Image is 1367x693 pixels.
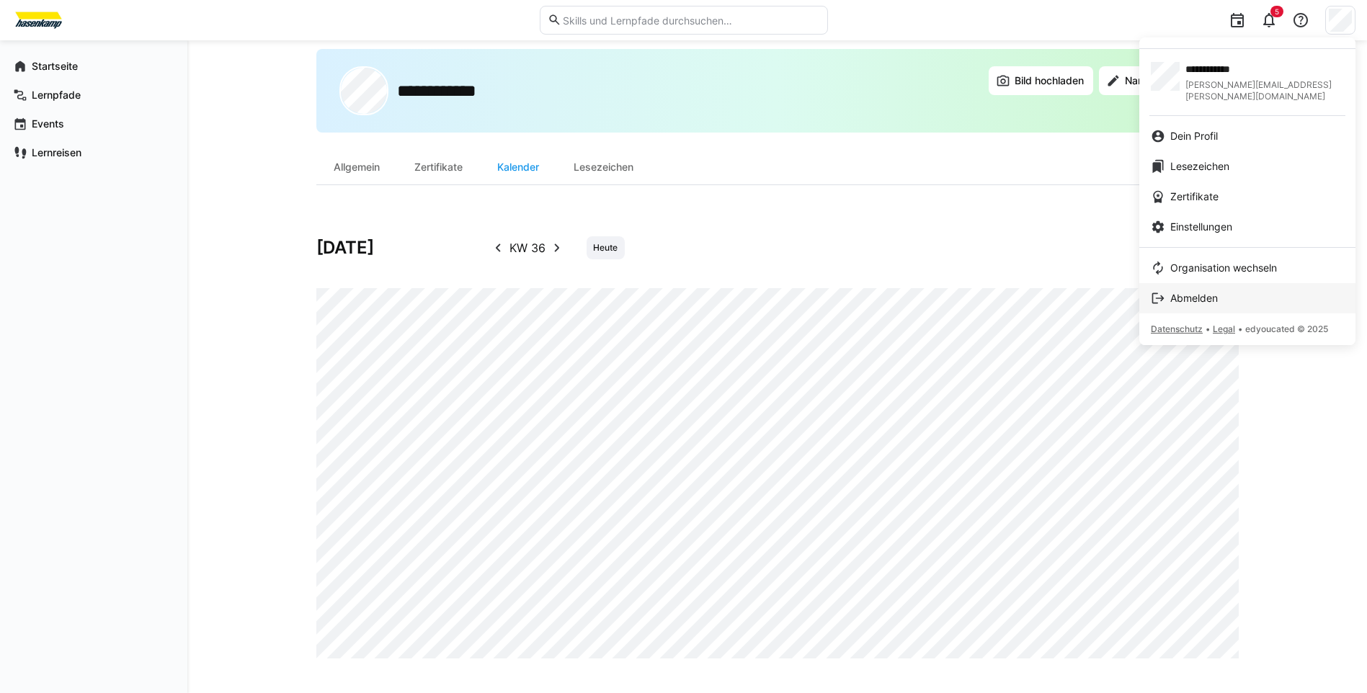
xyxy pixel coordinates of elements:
[1170,291,1218,305] span: Abmelden
[1245,323,1328,334] span: edyoucated © 2025
[1151,323,1203,334] span: Datenschutz
[1170,129,1218,143] span: Dein Profil
[1170,159,1229,174] span: Lesezeichen
[1170,261,1277,275] span: Organisation wechseln
[1170,189,1219,204] span: Zertifikate
[1206,323,1210,334] span: •
[1238,323,1242,334] span: •
[1185,79,1344,102] span: [PERSON_NAME][EMAIL_ADDRESS][PERSON_NAME][DOMAIN_NAME]
[1213,323,1235,334] span: Legal
[1170,220,1232,234] span: Einstellungen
